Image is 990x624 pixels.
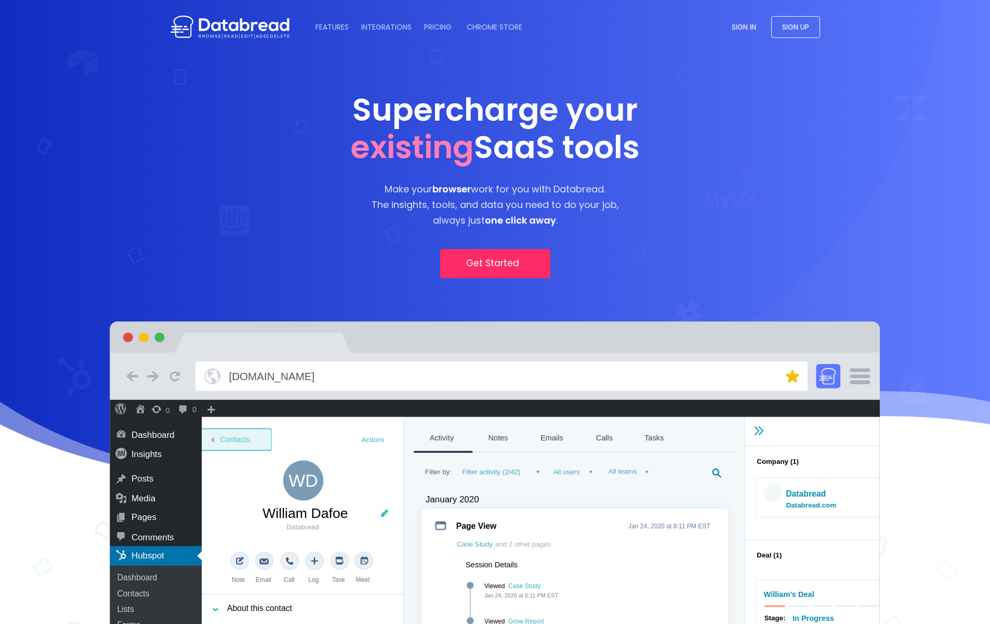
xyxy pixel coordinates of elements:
[440,249,550,278] a: Get Started
[432,183,471,196] strong: browser
[5,91,985,166] h1: Supercharge your SaaS tools
[485,214,556,227] strong: one click away
[360,181,630,228] p: Make your work for you with Databread. The insights, tools, and data you need to do your job, alw...
[170,16,289,39] img: logo-white.svg
[459,22,527,32] a: CHROME STORE
[310,22,354,32] a: FEATURES
[419,22,457,32] a: PRICING
[732,22,756,32] a: SIGN IN
[356,22,417,32] a: INTEGRATIONS
[351,125,474,169] span: existing
[771,16,820,38] a: SIGN UP
[229,371,315,383] text: [DOMAIN_NAME]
